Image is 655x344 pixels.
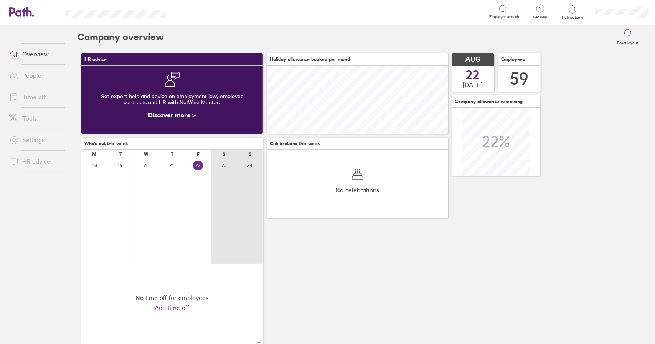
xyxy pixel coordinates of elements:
span: No celebrations [336,187,379,193]
div: Search [186,8,206,15]
div: W [144,152,148,157]
div: M [92,152,96,157]
span: 22 [466,69,480,81]
span: Employee search [489,15,519,19]
div: No time off for employees [136,294,209,301]
div: T [171,152,173,157]
div: Get expert help and advice on employment law, employee contracts and HR with NatWest Mentor. [87,87,257,111]
div: S [223,152,225,157]
div: S [249,152,251,157]
a: Add time off [155,304,190,311]
a: Settings [3,132,65,147]
span: AUG [465,56,481,64]
a: Discover more > [148,111,196,119]
button: Reset layout [612,25,643,49]
span: [DATE] [463,81,483,88]
span: Get help [528,15,553,20]
span: Notifications [560,15,585,20]
span: Celebrations this week [270,141,320,146]
h2: Company overview [78,25,164,49]
a: People [3,68,65,83]
a: Overview [3,46,65,62]
span: HR advice [84,57,107,62]
div: T [119,152,122,157]
a: Notifications [560,4,585,20]
span: Holiday allowance booked per month [270,57,351,62]
span: Who's out this week [84,141,128,146]
label: Reset layout [612,38,643,45]
a: Time off [3,89,65,105]
a: Tools [3,111,65,126]
span: Company allowance remaining [455,99,523,104]
div: 59 [510,69,529,88]
a: HR advice [3,154,65,169]
span: Employees [501,57,525,62]
div: F [197,152,200,157]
